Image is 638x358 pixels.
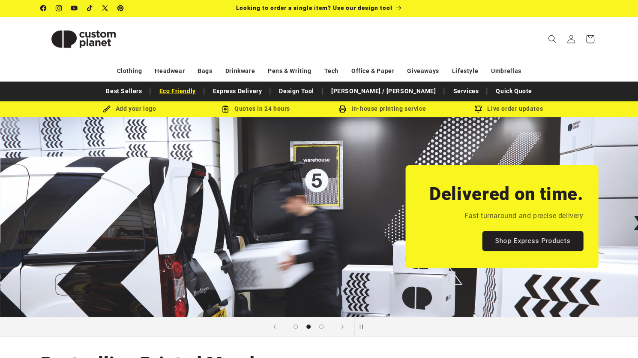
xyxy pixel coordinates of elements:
a: Drinkware [225,64,255,79]
div: Live order updates [446,103,572,114]
img: Order updates [474,105,482,113]
a: Shop Express Products [482,231,583,251]
a: Headwear [155,64,185,79]
h2: Delivered on time. [429,182,583,206]
a: Lifestyle [452,64,478,79]
button: Pause slideshow [354,317,373,336]
a: Pens & Writing [268,64,311,79]
img: Order Updates Icon [222,105,229,113]
iframe: Chat Widget [495,265,638,358]
img: Brush Icon [103,105,111,113]
div: In-house printing service [319,103,446,114]
a: Bags [198,64,212,79]
a: Giveaways [407,64,439,79]
span: Looking to order a single item? Use our design tool [236,4,392,11]
a: Quick Quote [491,84,536,99]
a: Tech [324,64,338,79]
summary: Search [543,30,562,49]
button: Load slide 1 of 3 [289,320,302,333]
div: Quotes in 24 hours [193,103,319,114]
a: Express Delivery [209,84,267,99]
a: Best Sellers [102,84,146,99]
a: Custom Planet [37,16,129,61]
a: Services [449,84,483,99]
img: Custom Planet [41,20,126,58]
a: [PERSON_NAME] / [PERSON_NAME] [327,84,440,99]
a: Umbrellas [491,64,521,79]
a: Eco Friendly [155,84,200,99]
button: Next slide [333,317,352,336]
button: Previous slide [265,317,284,336]
img: In-house printing [338,105,346,113]
p: Fast turnaround and precise delivery [464,210,583,222]
a: Clothing [117,64,142,79]
a: Design Tool [275,84,318,99]
a: Office & Paper [351,64,394,79]
button: Load slide 2 of 3 [302,320,315,333]
div: Add your logo [66,103,193,114]
button: Load slide 3 of 3 [315,320,328,333]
